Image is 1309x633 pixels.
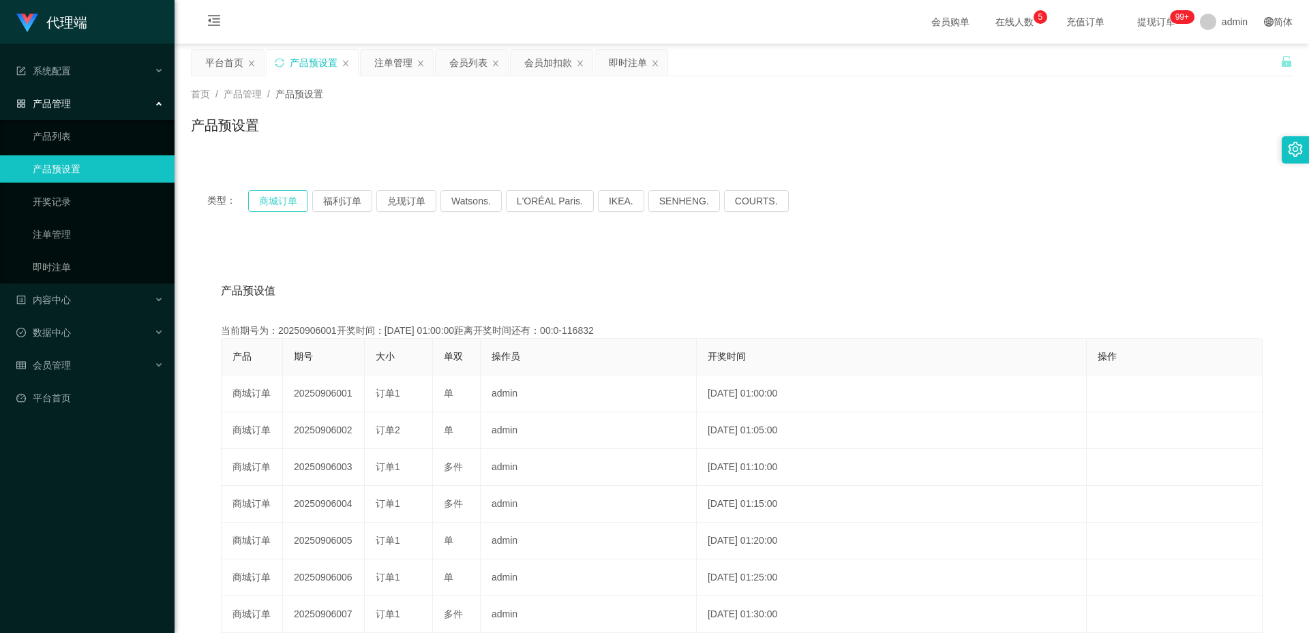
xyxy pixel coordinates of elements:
[708,351,746,362] span: 开奖时间
[247,59,256,67] i: 图标: close
[598,190,644,212] button: IKEA.
[376,351,395,362] span: 大小
[283,412,365,449] td: 20250906002
[16,65,71,76] span: 系统配置
[444,351,463,362] span: 单双
[191,115,259,136] h1: 产品预设置
[222,449,283,486] td: 商城订单
[33,188,164,215] a: 开奖记录
[221,324,1263,338] div: 当前期号为：20250906001开奖时间：[DATE] 01:00:00距离开奖时间还有：00:0-116832
[481,486,697,523] td: admin
[697,449,1087,486] td: [DATE] 01:10:00
[16,294,71,305] span: 内容中心
[1280,55,1293,67] i: 图标: unlock
[697,375,1087,412] td: [DATE] 01:00:00
[1034,10,1047,24] sup: 5
[440,190,502,212] button: Watsons.
[444,608,463,619] span: 多件
[222,412,283,449] td: 商城订单
[481,559,697,596] td: admin
[376,190,436,212] button: 兑现订单
[283,375,365,412] td: 20250906001
[1288,142,1303,157] i: 图标: setting
[16,66,26,76] i: 图标: form
[1130,17,1182,27] span: 提现订单
[46,1,87,44] h1: 代理端
[283,486,365,523] td: 20250906004
[444,424,453,435] span: 单
[697,486,1087,523] td: [DATE] 01:15:00
[417,59,425,67] i: 图标: close
[222,523,283,559] td: 商城订单
[524,50,572,76] div: 会员加扣款
[16,16,87,27] a: 代理端
[283,449,365,486] td: 20250906003
[481,523,697,559] td: admin
[376,572,400,583] span: 订单1
[16,327,71,338] span: 数据中心
[191,89,210,99] span: 首页
[283,559,365,596] td: 20250906006
[283,596,365,633] td: 20250906007
[506,190,594,212] button: L'ORÉAL Paris.
[481,412,697,449] td: admin
[222,486,283,523] td: 商城订单
[207,190,248,212] span: 类型：
[724,190,789,212] button: COURTS.
[1038,10,1043,24] p: 5
[1098,351,1117,362] span: 操作
[16,360,71,371] span: 会员管理
[374,50,412,76] div: 注单管理
[481,375,697,412] td: admin
[1170,10,1194,24] sup: 1102
[33,155,164,183] a: 产品预设置
[576,59,584,67] i: 图标: close
[651,59,659,67] i: 图标: close
[294,351,313,362] span: 期号
[16,360,26,370] i: 图标: table
[481,449,697,486] td: admin
[697,559,1087,596] td: [DATE] 01:25:00
[444,498,463,509] span: 多件
[376,424,400,435] span: 订单2
[275,89,323,99] span: 产品预设置
[444,388,453,399] span: 单
[1264,17,1274,27] i: 图标: global
[16,328,26,337] i: 图标: check-circle-o
[16,384,164,412] a: 图标: dashboard平台首页
[16,14,38,33] img: logo.9652507e.png
[222,559,283,596] td: 商城订单
[191,1,237,44] i: 图标: menu-fold
[1059,17,1111,27] span: 充值订单
[609,50,647,76] div: 即时注单
[444,461,463,472] span: 多件
[33,221,164,248] a: 注单管理
[16,295,26,305] i: 图标: profile
[275,58,284,67] i: 图标: sync
[16,98,71,109] span: 产品管理
[376,388,400,399] span: 订单1
[376,535,400,546] span: 订单1
[267,89,270,99] span: /
[376,461,400,472] span: 订单1
[33,123,164,150] a: 产品列表
[205,50,243,76] div: 平台首页
[697,596,1087,633] td: [DATE] 01:30:00
[224,89,262,99] span: 产品管理
[283,523,365,559] td: 20250906005
[33,253,164,281] a: 即时注单
[444,572,453,583] span: 单
[222,375,283,412] td: 商城订单
[16,99,26,108] i: 图标: appstore-o
[989,17,1040,27] span: 在线人数
[215,89,218,99] span: /
[648,190,720,212] button: SENHENG.
[342,59,350,67] i: 图标: close
[492,59,500,67] i: 图标: close
[697,412,1087,449] td: [DATE] 01:05:00
[222,596,283,633] td: 商城订单
[248,190,308,212] button: 商城订单
[376,608,400,619] span: 订单1
[444,535,453,546] span: 单
[481,596,697,633] td: admin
